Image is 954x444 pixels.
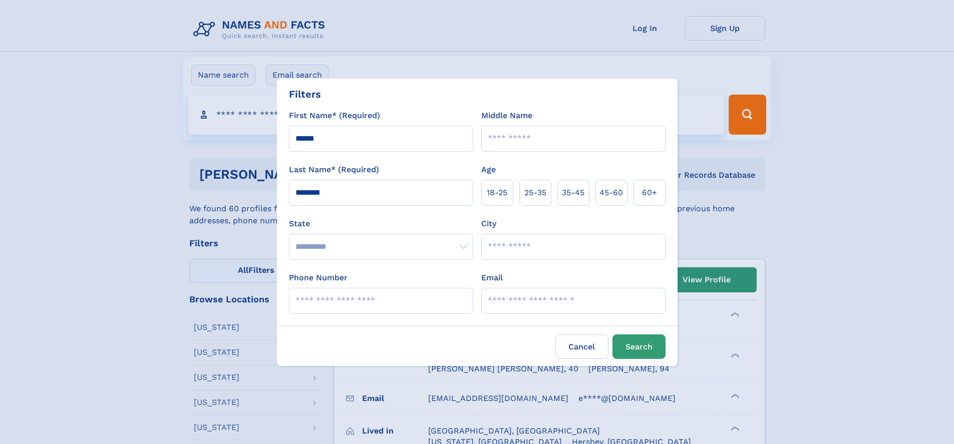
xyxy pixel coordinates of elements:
label: Phone Number [289,272,348,284]
label: State [289,218,473,230]
label: Cancel [555,334,608,359]
label: First Name* (Required) [289,110,380,122]
button: Search [612,334,666,359]
label: Age [481,164,496,176]
span: 35‑45 [562,187,584,199]
label: Middle Name [481,110,532,122]
label: Email [481,272,503,284]
label: City [481,218,496,230]
span: 18‑25 [487,187,507,199]
span: 60+ [642,187,657,199]
label: Last Name* (Required) [289,164,379,176]
span: 45‑60 [599,187,623,199]
div: Filters [289,87,321,102]
span: 25‑35 [524,187,546,199]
